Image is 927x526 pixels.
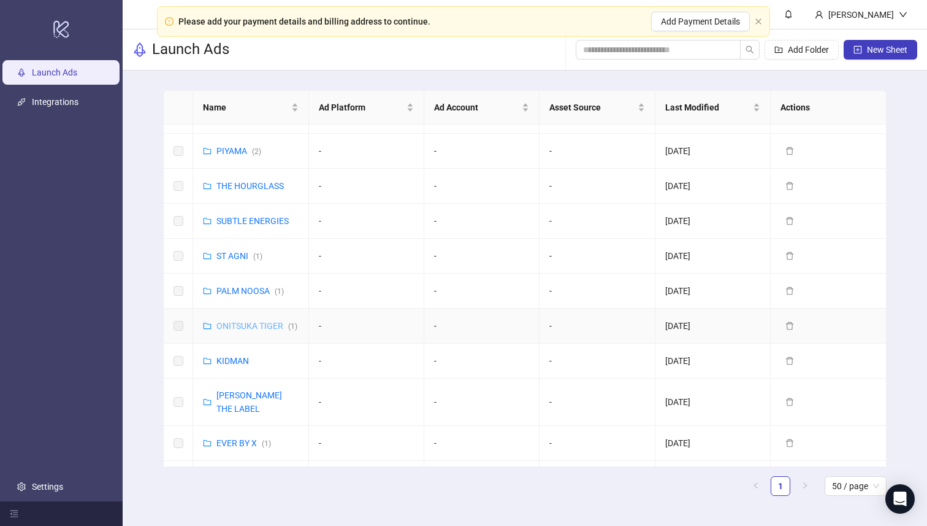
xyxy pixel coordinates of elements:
[309,309,424,344] td: -
[885,484,915,514] div: Open Intercom Messenger
[275,287,284,296] span: ( 1 )
[655,309,771,344] td: [DATE]
[540,169,655,204] td: -
[216,181,284,191] a: THE HOURGLASS
[540,274,655,309] td: -
[795,476,815,496] li: Next Page
[309,461,424,508] td: -
[655,461,771,508] td: [DATE]
[540,204,655,239] td: -
[785,252,794,260] span: delete
[661,17,740,26] span: Add Payment Details
[424,309,540,344] td: -
[540,379,655,426] td: -
[216,251,262,261] a: ST AGNI(1)
[216,146,261,156] a: PIYAMA(2)
[655,204,771,239] td: [DATE]
[785,182,794,190] span: delete
[540,134,655,169] td: -
[655,91,771,125] th: Last Modified
[755,18,762,25] span: close
[253,252,262,261] span: ( 1 )
[785,147,794,155] span: delete
[832,477,879,495] span: 50 / page
[193,91,308,125] th: Name
[424,344,540,379] td: -
[424,204,540,239] td: -
[203,439,212,447] span: folder
[815,10,823,19] span: user
[785,357,794,365] span: delete
[549,101,635,114] span: Asset Source
[655,379,771,426] td: [DATE]
[309,204,424,239] td: -
[784,10,793,18] span: bell
[801,482,809,489] span: right
[752,482,760,489] span: left
[203,101,288,114] span: Name
[309,344,424,379] td: -
[424,239,540,274] td: -
[424,134,540,169] td: -
[540,461,655,508] td: -
[216,321,297,331] a: ONITSUKA TIGER(1)
[309,379,424,426] td: -
[424,461,540,508] td: -
[203,357,212,365] span: folder
[309,91,424,125] th: Ad Platform
[823,8,899,21] div: [PERSON_NAME]
[774,45,783,54] span: folder-add
[252,147,261,156] span: ( 2 )
[655,426,771,461] td: [DATE]
[165,17,174,26] span: exclamation-circle
[795,476,815,496] button: right
[424,274,540,309] td: -
[746,476,766,496] li: Previous Page
[746,45,754,54] span: search
[765,40,839,60] button: Add Folder
[216,286,284,296] a: PALM NOOSA(1)
[755,18,762,26] button: close
[651,12,750,31] button: Add Payment Details
[785,398,794,406] span: delete
[203,322,212,330] span: folder
[319,101,404,114] span: Ad Platform
[216,216,289,226] a: SUBTLE ENERGIES
[132,42,147,57] span: rocket
[424,426,540,461] td: -
[746,476,766,496] button: left
[655,134,771,169] td: [DATE]
[32,482,63,492] a: Settings
[216,438,271,448] a: EVER BY X(1)
[825,476,887,496] div: Page Size
[309,274,424,309] td: -
[424,169,540,204] td: -
[203,147,212,155] span: folder
[853,45,862,54] span: plus-square
[309,134,424,169] td: -
[655,239,771,274] td: [DATE]
[665,101,750,114] span: Last Modified
[203,287,212,295] span: folder
[32,68,77,78] a: Launch Ads
[788,45,829,55] span: Add Folder
[771,476,790,496] li: 1
[655,344,771,379] td: [DATE]
[203,182,212,190] span: folder
[288,322,297,331] span: ( 1 )
[32,98,78,107] a: Integrations
[655,274,771,309] td: [DATE]
[785,287,794,295] span: delete
[434,101,519,114] span: Ad Account
[540,426,655,461] td: -
[424,379,540,426] td: -
[424,91,540,125] th: Ad Account
[785,322,794,330] span: delete
[867,45,907,55] span: New Sheet
[152,40,229,60] h3: Launch Ads
[309,239,424,274] td: -
[203,217,212,225] span: folder
[216,390,282,414] a: [PERSON_NAME] THE LABEL
[771,477,790,495] a: 1
[203,252,212,260] span: folder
